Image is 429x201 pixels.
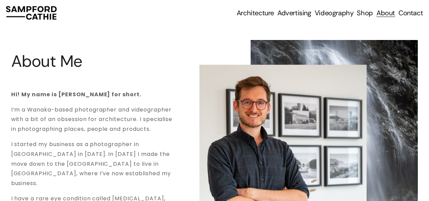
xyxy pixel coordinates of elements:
a: Shop [357,8,373,18]
h1: About Me [11,52,179,70]
a: Contact [398,8,423,18]
p: I’m a Wanaka-based photographer and videographer with a bit of an obsession for architecture. I s... [11,105,179,134]
a: folder dropdown [277,8,311,18]
img: Sampford Cathie Photo + Video [6,6,57,20]
a: Videography [315,8,354,18]
strong: Hi! My name is [PERSON_NAME] for short. [11,91,141,98]
span: Advertising [277,9,311,17]
a: folder dropdown [237,8,274,18]
a: About [376,8,395,18]
span: Architecture [237,9,274,17]
p: I started my business as a photographer in [GEOGRAPHIC_DATA] in [DATE]. In [DATE] I made the move... [11,140,179,188]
